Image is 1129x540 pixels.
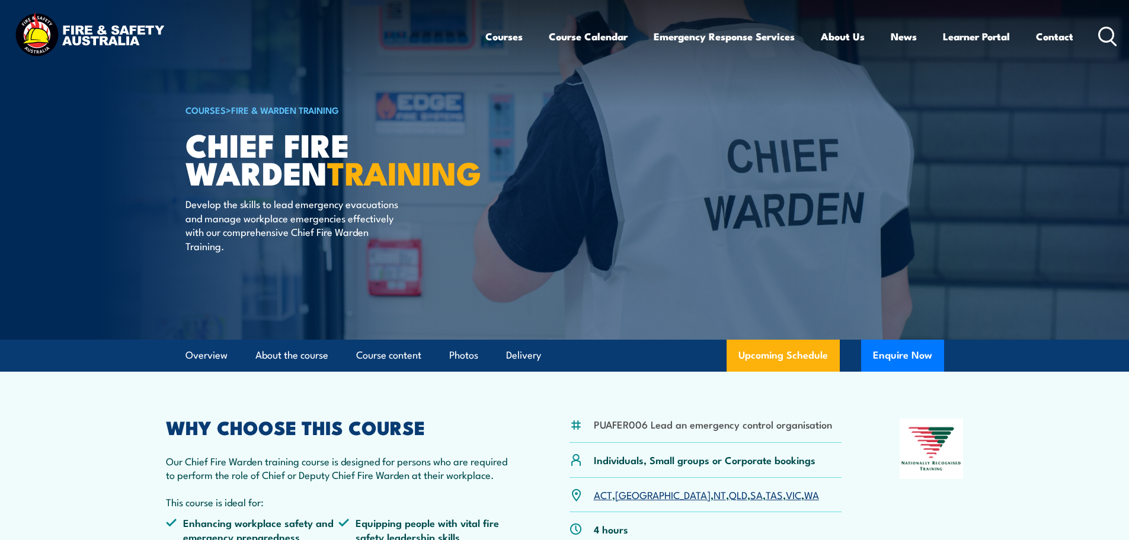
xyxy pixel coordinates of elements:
[750,487,763,501] a: SA
[166,418,512,435] h2: WHY CHOOSE THIS COURSE
[891,21,917,52] a: News
[729,487,747,501] a: QLD
[943,21,1010,52] a: Learner Portal
[786,487,801,501] a: VIC
[727,340,840,372] a: Upcoming Schedule
[255,340,328,371] a: About the course
[861,340,944,372] button: Enquire Now
[804,487,819,501] a: WA
[654,21,795,52] a: Emergency Response Services
[615,487,711,501] a: [GEOGRAPHIC_DATA]
[900,418,964,479] img: Nationally Recognised Training logo.
[231,103,339,116] a: Fire & Warden Training
[549,21,628,52] a: Course Calendar
[356,340,421,371] a: Course content
[185,340,228,371] a: Overview
[594,488,819,501] p: , , , , , , ,
[594,417,832,431] li: PUAFER006 Lead an emergency control organisation
[594,487,612,501] a: ACT
[166,454,512,482] p: Our Chief Fire Warden training course is designed for persons who are required to perform the rol...
[594,453,815,466] p: Individuals, Small groups or Corporate bookings
[185,103,478,117] h6: >
[594,522,628,536] p: 4 hours
[485,21,523,52] a: Courses
[449,340,478,371] a: Photos
[821,21,865,52] a: About Us
[327,147,481,196] strong: TRAINING
[506,340,541,371] a: Delivery
[714,487,726,501] a: NT
[1036,21,1073,52] a: Contact
[185,197,402,253] p: Develop the skills to lead emergency evacuations and manage workplace emergencies effectively wit...
[166,495,512,509] p: This course is ideal for:
[766,487,783,501] a: TAS
[185,130,478,186] h1: Chief Fire Warden
[185,103,226,116] a: COURSES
